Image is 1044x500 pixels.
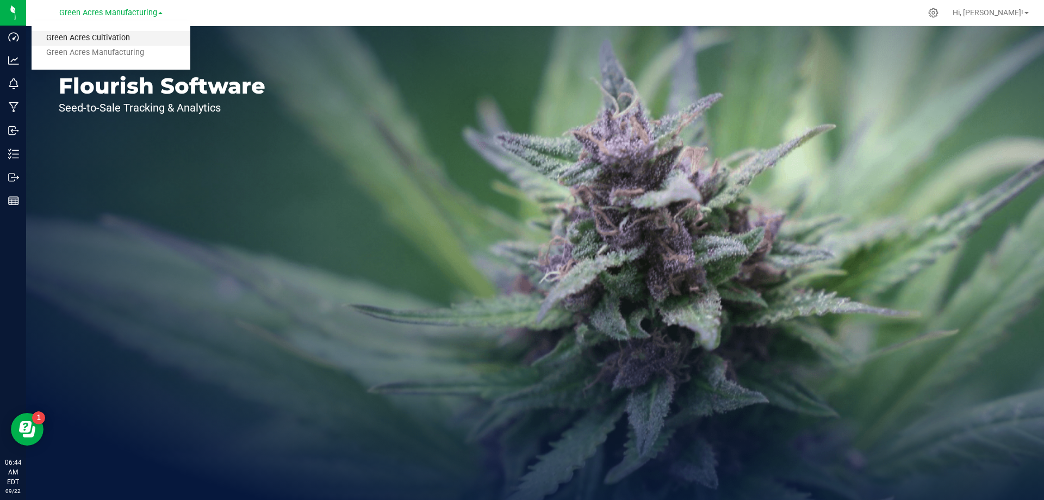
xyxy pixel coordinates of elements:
div: Manage settings [927,8,940,18]
span: Hi, [PERSON_NAME]! [953,8,1023,17]
a: Green Acres Manufacturing [32,46,190,60]
inline-svg: Analytics [8,55,19,66]
inline-svg: Reports [8,195,19,206]
inline-svg: Dashboard [8,32,19,42]
p: Seed-to-Sale Tracking & Analytics [59,102,265,113]
inline-svg: Inventory [8,149,19,159]
inline-svg: Manufacturing [8,102,19,113]
iframe: Resource center unread badge [32,411,45,424]
inline-svg: Outbound [8,172,19,183]
inline-svg: Monitoring [8,78,19,89]
p: 06:44 AM EDT [5,458,21,487]
span: Green Acres Manufacturing [59,8,157,17]
a: Green Acres Cultivation [32,31,190,46]
inline-svg: Inbound [8,125,19,136]
p: 09/22 [5,487,21,495]
iframe: Resource center [11,413,43,446]
p: Flourish Software [59,75,265,97]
